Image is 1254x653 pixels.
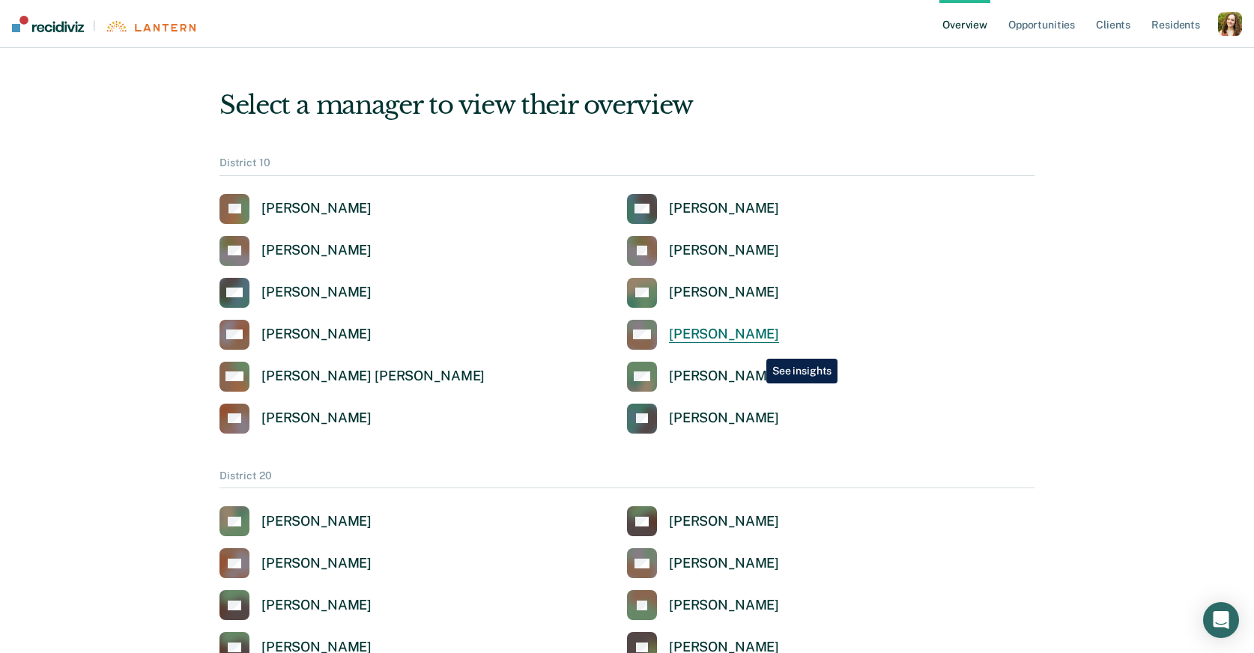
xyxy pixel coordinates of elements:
[219,506,372,536] a: [PERSON_NAME]
[669,200,779,217] div: [PERSON_NAME]
[219,320,372,350] a: [PERSON_NAME]
[219,194,372,224] a: [PERSON_NAME]
[627,548,779,578] a: [PERSON_NAME]
[627,236,779,266] a: [PERSON_NAME]
[669,555,779,572] div: [PERSON_NAME]
[219,236,372,266] a: [PERSON_NAME]
[219,548,372,578] a: [PERSON_NAME]
[627,320,779,350] a: [PERSON_NAME]
[105,21,196,32] img: Lantern
[1203,602,1239,638] div: Open Intercom Messenger
[84,19,105,32] span: |
[669,597,779,614] div: [PERSON_NAME]
[669,242,779,259] div: [PERSON_NAME]
[627,194,779,224] a: [PERSON_NAME]
[627,506,779,536] a: [PERSON_NAME]
[627,362,779,392] a: [PERSON_NAME]
[219,278,372,308] a: [PERSON_NAME]
[261,284,372,301] div: [PERSON_NAME]
[669,410,779,427] div: [PERSON_NAME]
[261,513,372,530] div: [PERSON_NAME]
[12,16,196,32] a: |
[627,590,779,620] a: [PERSON_NAME]
[627,278,779,308] a: [PERSON_NAME]
[261,368,485,385] div: [PERSON_NAME] [PERSON_NAME]
[669,326,779,343] div: [PERSON_NAME]
[261,200,372,217] div: [PERSON_NAME]
[261,410,372,427] div: [PERSON_NAME]
[12,16,84,32] img: Recidiviz
[219,590,372,620] a: [PERSON_NAME]
[261,326,372,343] div: [PERSON_NAME]
[627,404,779,434] a: [PERSON_NAME]
[669,513,779,530] div: [PERSON_NAME]
[219,362,485,392] a: [PERSON_NAME] [PERSON_NAME]
[261,597,372,614] div: [PERSON_NAME]
[219,470,1035,489] div: District 20
[669,284,779,301] div: [PERSON_NAME]
[669,368,779,385] div: [PERSON_NAME]
[261,555,372,572] div: [PERSON_NAME]
[219,157,1035,176] div: District 10
[219,90,1035,121] div: Select a manager to view their overview
[261,242,372,259] div: [PERSON_NAME]
[219,404,372,434] a: [PERSON_NAME]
